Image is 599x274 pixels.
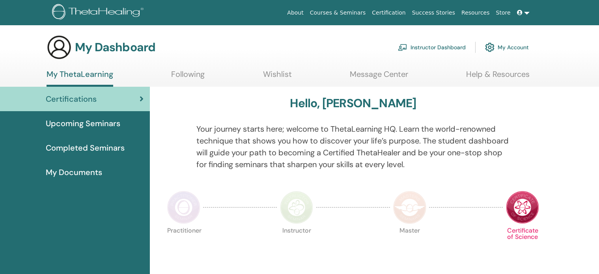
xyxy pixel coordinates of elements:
a: Courses & Seminars [307,6,369,20]
img: Practitioner [167,191,200,224]
span: Certifications [46,93,97,105]
p: Practitioner [167,227,200,261]
a: Success Stories [409,6,458,20]
span: My Documents [46,166,102,178]
a: Message Center [350,69,408,85]
p: Master [393,227,426,261]
p: Certificate of Science [506,227,539,261]
img: Master [393,191,426,224]
p: Instructor [280,227,313,261]
a: Wishlist [263,69,292,85]
a: Store [493,6,514,20]
h3: My Dashboard [75,40,155,54]
img: Certificate of Science [506,191,539,224]
span: Completed Seminars [46,142,125,154]
img: chalkboard-teacher.svg [398,44,407,51]
a: My Account [485,39,529,56]
h3: Hello, [PERSON_NAME] [290,96,416,110]
span: Upcoming Seminars [46,117,120,129]
a: My ThetaLearning [47,69,113,87]
a: Instructor Dashboard [398,39,466,56]
a: Resources [458,6,493,20]
img: logo.png [52,4,146,22]
img: cog.svg [485,41,495,54]
img: generic-user-icon.jpg [47,35,72,60]
a: Help & Resources [466,69,530,85]
a: Certification [369,6,409,20]
img: Instructor [280,191,313,224]
a: Following [171,69,205,85]
a: About [284,6,306,20]
p: Your journey starts here; welcome to ThetaLearning HQ. Learn the world-renowned technique that sh... [196,123,509,170]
